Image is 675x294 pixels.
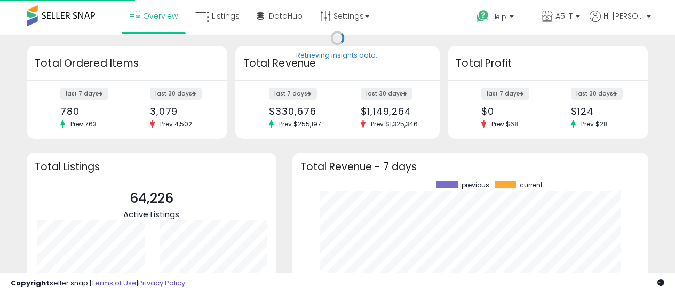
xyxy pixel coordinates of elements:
span: Active Listings [123,209,179,220]
strong: Copyright [11,278,50,288]
div: $330,676 [269,106,329,117]
span: previous [462,181,489,189]
i: Get Help [476,10,489,23]
h3: Total Revenue - 7 days [300,163,640,171]
h3: Total Revenue [243,56,432,71]
a: Terms of Use [91,278,137,288]
span: current [520,181,543,189]
span: A5 IT [555,11,573,21]
h3: Total Profit [456,56,640,71]
div: 3,079 [150,106,209,117]
span: Prev: 4,502 [155,120,197,129]
span: Prev: $28 [576,120,613,129]
div: $124 [571,106,630,117]
span: Prev: $255,197 [274,120,327,129]
h3: Total Listings [35,163,268,171]
div: $0 [481,106,540,117]
label: last 30 days [571,88,623,100]
h3: Total Ordered Items [35,56,219,71]
label: last 7 days [60,88,108,100]
a: Help [468,2,532,35]
span: Overview [143,11,178,21]
span: Prev: 763 [65,120,102,129]
span: Listings [212,11,240,21]
span: Prev: $1,325,346 [366,120,423,129]
span: Prev: $68 [486,120,524,129]
span: Hi [PERSON_NAME] [603,11,644,21]
span: Help [492,12,506,21]
label: last 30 days [361,88,412,100]
div: seller snap | | [11,279,185,289]
label: last 7 days [269,88,317,100]
label: last 30 days [150,88,202,100]
p: 64,226 [123,188,179,209]
label: last 7 days [481,88,529,100]
a: Privacy Policy [138,278,185,288]
div: Retrieving insights data.. [296,51,379,61]
a: Hi [PERSON_NAME] [590,11,651,35]
div: 780 [60,106,119,117]
span: DataHub [269,11,303,21]
div: $1,149,264 [361,106,421,117]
